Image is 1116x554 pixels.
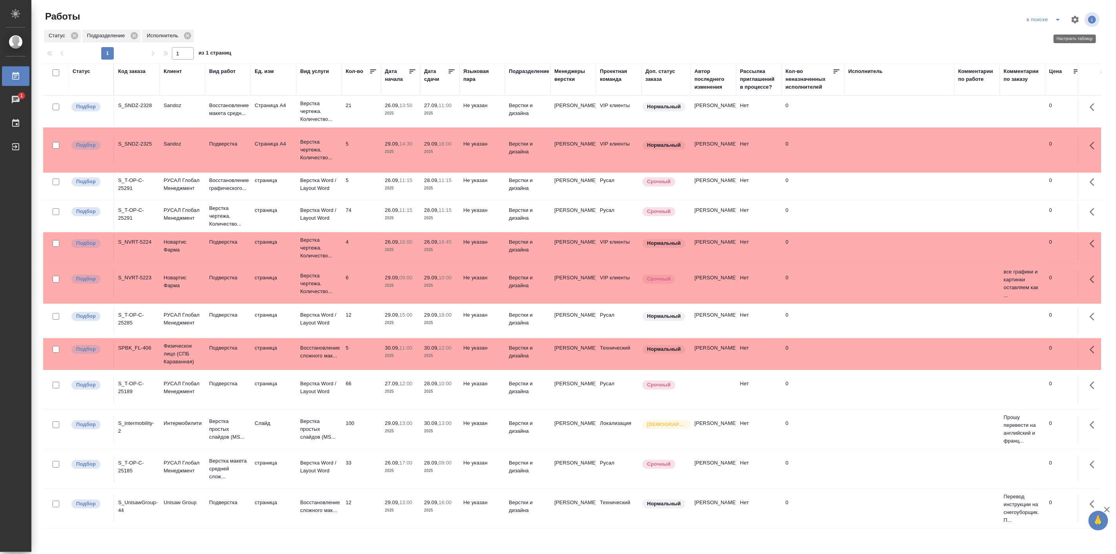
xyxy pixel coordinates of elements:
p: [PERSON_NAME] [554,102,592,109]
span: 1 [15,92,27,100]
td: 21 [342,98,381,125]
p: Нормальный [647,141,681,149]
p: 2025 [424,109,456,117]
div: Статус [44,30,81,42]
td: Не указан [460,376,505,403]
td: 0 [1045,376,1085,403]
div: Дата начала [385,67,408,83]
td: 0 [1045,455,1085,483]
p: Подверстка [209,274,247,282]
p: Верстка простых слайдов (MS... [209,417,247,441]
p: Срочный [647,208,671,215]
p: Sandoz [164,140,201,148]
p: [PERSON_NAME] [554,274,592,282]
div: S_intermobility-2 [118,419,156,435]
p: Исполнитель [147,32,181,40]
td: Верстки и дизайна [505,415,551,443]
p: 26.09, [385,177,399,183]
p: Подбор [76,208,96,215]
td: Не указан [460,415,505,443]
p: 29.09, [424,312,439,318]
p: 14:30 [399,141,412,147]
div: S_NVRT-5223 [118,274,156,282]
td: Русал [596,376,642,403]
div: S_T-OP-C-25285 [118,311,156,327]
td: 0 [782,340,844,368]
p: 2025 [424,388,456,395]
td: 0 [1045,234,1085,262]
td: [PERSON_NAME] [691,98,736,125]
button: Здесь прячутся важные кнопки [1085,340,1104,359]
p: 15:00 [399,312,412,318]
div: S_T-OP-C-25291 [118,177,156,192]
td: страница [251,202,296,230]
div: S_T-OP-C-25185 [118,459,156,475]
td: Не указан [460,136,505,164]
p: 11:15 [439,177,452,183]
div: Цена [1049,67,1062,75]
td: Русал [596,455,642,483]
td: [PERSON_NAME] [691,234,736,262]
p: 26.09, [385,239,399,245]
div: Можно подбирать исполнителей [71,177,109,187]
p: 2025 [385,214,416,222]
td: Нет [736,202,782,230]
td: страница [251,307,296,335]
span: 🙏 [1092,512,1105,529]
div: Код заказа [118,67,146,75]
span: Посмотреть информацию [1085,12,1101,27]
p: 2025 [385,427,416,435]
button: Здесь прячутся важные кнопки [1085,234,1104,253]
td: 0 [782,376,844,403]
td: Верстки и дизайна [505,307,551,335]
td: Верстки и дизайна [505,98,551,125]
div: Подразделение [82,30,140,42]
div: Статус [73,67,90,75]
p: 2025 [424,214,456,222]
td: Нет [736,234,782,262]
p: Sandoz [164,102,201,109]
p: Статус [49,32,68,40]
button: Здесь прячутся важные кнопки [1085,307,1104,326]
button: Здесь прячутся важные кнопки [1085,98,1104,117]
p: Верстка чертежа. Количество... [300,138,338,162]
p: Верстка чертежа. Количество... [209,204,247,228]
p: РУСАЛ Глобал Менеджмент [164,459,201,475]
td: Нет [736,136,782,164]
td: Не указан [460,455,505,483]
p: 29.09, [385,141,399,147]
button: Здесь прячутся важные кнопки [1085,455,1104,474]
p: 2025 [424,282,456,290]
p: 28.09, [424,207,439,213]
p: 11:15 [439,207,452,213]
td: 0 [782,98,844,125]
td: Страница А4 [251,136,296,164]
td: 100 [342,415,381,443]
div: Менеджеры верстки [554,67,592,83]
p: Подразделение [87,32,128,40]
button: Здесь прячутся важные кнопки [1085,376,1104,395]
p: 12:00 [399,381,412,386]
td: 33 [342,455,381,483]
div: split button [1025,13,1066,26]
p: 2025 [385,184,416,192]
div: SPBK_FL-406 [118,344,156,352]
td: Не указан [460,340,505,368]
td: 5 [342,340,381,368]
p: 29.09, [424,275,439,281]
div: S_NVRT-5224 [118,238,156,246]
td: [PERSON_NAME] [691,415,736,443]
p: 09:00 [399,275,412,281]
p: Подбор [76,381,96,389]
p: Верстка чертежа. Количество... [300,100,338,123]
td: Нет [736,173,782,200]
td: [PERSON_NAME] [691,136,736,164]
td: Русал [596,202,642,230]
td: 0 [782,455,844,483]
p: 26.09, [385,207,399,213]
p: 16:00 [439,141,452,147]
p: Подверстка [209,140,247,148]
p: 11:00 [399,345,412,351]
p: Верстка Word / Layout Word [300,311,338,327]
div: Можно подбирать исполнителей [71,380,109,390]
